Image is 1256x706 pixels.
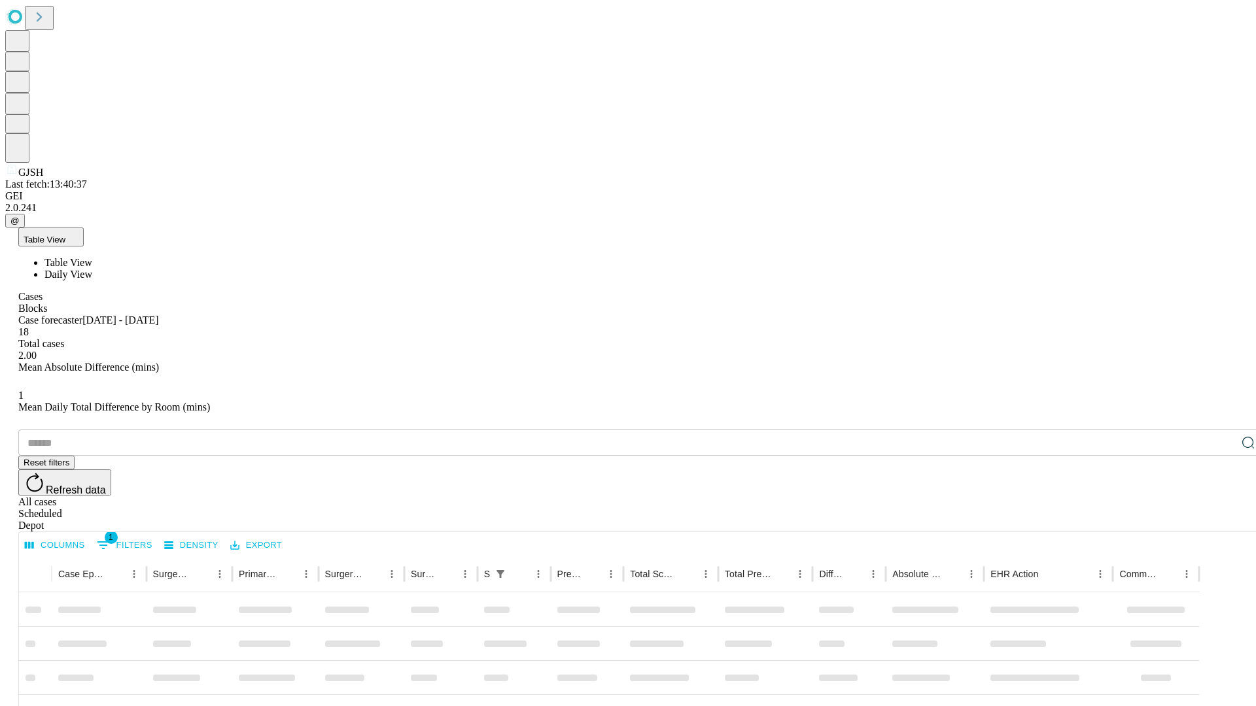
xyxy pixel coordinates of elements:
[1159,565,1177,583] button: Sort
[438,565,456,583] button: Sort
[791,565,809,583] button: Menu
[511,565,529,583] button: Sort
[18,361,159,373] span: Mean Absolute Difference (mins)
[773,565,791,583] button: Sort
[697,565,715,583] button: Menu
[82,314,158,326] span: [DATE] - [DATE]
[18,314,82,326] span: Case forecaster
[630,569,677,579] div: Total Scheduled Duration
[456,565,474,583] button: Menu
[602,565,620,583] button: Menu
[161,535,222,556] button: Density
[325,569,363,579] div: Surgery Name
[557,569,583,579] div: Predicted In Room Duration
[24,235,65,244] span: Table View
[725,569,772,579] div: Total Predicted Duration
[819,569,845,579] div: Difference
[5,178,87,190] span: Last fetch: 13:40:37
[18,326,29,337] span: 18
[153,569,191,579] div: Surgeon Name
[18,456,75,469] button: Reset filters
[5,214,25,227] button: @
[678,565,697,583] button: Sort
[864,565,882,583] button: Menu
[18,469,111,496] button: Refresh data
[584,565,602,583] button: Sort
[529,565,548,583] button: Menu
[491,565,510,583] div: 1 active filter
[5,190,1251,202] div: GEI
[484,569,490,579] div: Scheduled In Room Duration
[962,565,981,583] button: Menu
[491,565,510,583] button: Show filters
[211,565,229,583] button: Menu
[18,350,37,361] span: 2.00
[10,216,20,226] span: @
[227,535,285,556] button: Export
[125,565,143,583] button: Menu
[107,565,125,583] button: Sort
[1091,565,1109,583] button: Menu
[44,269,92,280] span: Daily View
[892,569,943,579] div: Absolute Difference
[279,565,297,583] button: Sort
[1177,565,1196,583] button: Menu
[990,569,1038,579] div: EHR Action
[1119,569,1157,579] div: Comments
[94,535,156,556] button: Show filters
[44,257,92,268] span: Table View
[239,569,277,579] div: Primary Service
[22,535,88,556] button: Select columns
[944,565,962,583] button: Sort
[18,167,43,178] span: GJSH
[411,569,436,579] div: Surgery Date
[18,401,210,412] span: Mean Daily Total Difference by Room (mins)
[58,569,105,579] div: Case Epic Id
[24,458,69,467] span: Reset filters
[364,565,383,583] button: Sort
[18,227,84,246] button: Table View
[18,390,24,401] span: 1
[846,565,864,583] button: Sort
[192,565,211,583] button: Sort
[383,565,401,583] button: Menu
[18,338,64,349] span: Total cases
[105,531,118,544] span: 1
[297,565,315,583] button: Menu
[46,484,106,496] span: Refresh data
[5,202,1251,214] div: 2.0.241
[1039,565,1058,583] button: Sort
